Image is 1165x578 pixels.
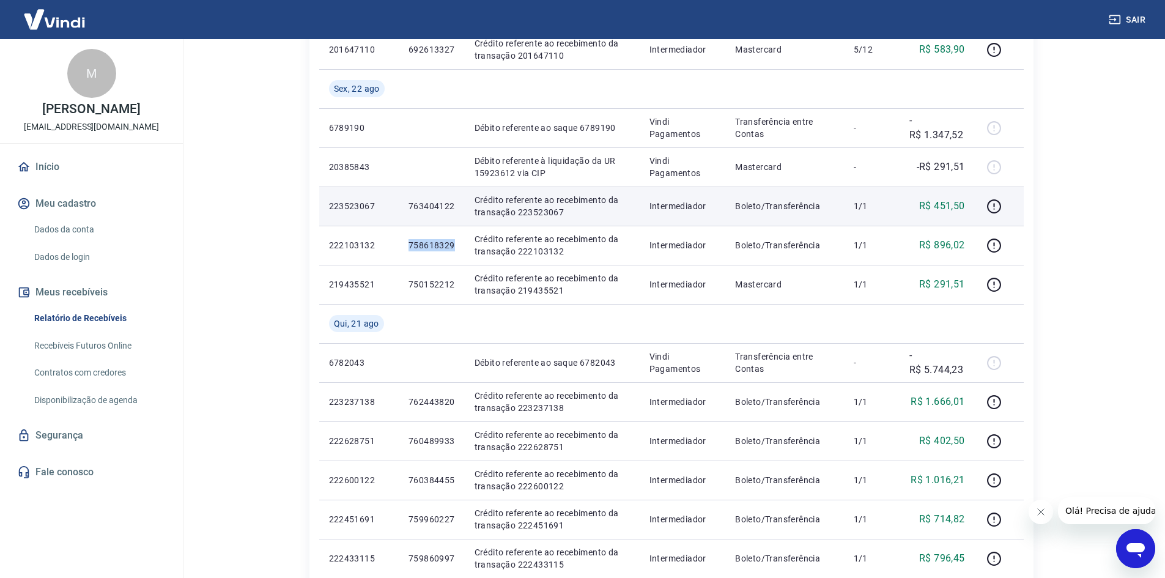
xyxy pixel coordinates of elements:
p: Intermediador [649,200,716,212]
button: Meus recebíveis [15,279,168,306]
p: Boleto/Transferência [735,435,834,447]
p: Boleto/Transferência [735,552,834,565]
p: 763404122 [409,200,455,212]
p: R$ 451,50 [919,199,965,213]
p: Vindi Pagamentos [649,116,716,140]
p: 222628751 [329,435,389,447]
p: [PERSON_NAME] [42,103,140,116]
p: 1/1 [854,513,890,525]
a: Recebíveis Futuros Online [29,333,168,358]
a: Fale conosco [15,459,168,486]
p: Crédito referente ao recebimento da transação 201647110 [475,37,630,62]
p: Mastercard [735,278,834,291]
p: Débito referente à liquidação da UR 15923612 via CIP [475,155,630,179]
p: Transferência entre Contas [735,350,834,375]
p: R$ 1.016,21 [911,473,964,487]
p: 762443820 [409,396,455,408]
div: M [67,49,116,98]
p: 758618329 [409,239,455,251]
p: Intermediador [649,474,716,486]
p: Boleto/Transferência [735,200,834,212]
p: Intermediador [649,239,716,251]
p: R$ 402,50 [919,434,965,448]
p: Intermediador [649,278,716,291]
p: Crédito referente ao recebimento da transação 222628751 [475,429,630,453]
p: 1/1 [854,200,890,212]
p: R$ 796,45 [919,551,965,566]
p: Crédito referente ao recebimento da transação 219435521 [475,272,630,297]
a: Disponibilização de agenda [29,388,168,413]
iframe: Fechar mensagem [1029,500,1053,524]
p: Crédito referente ao recebimento da transação 222433115 [475,546,630,571]
p: 222600122 [329,474,389,486]
span: Olá! Precisa de ajuda? [7,9,103,18]
p: -R$ 5.744,23 [909,348,965,377]
p: 20385843 [329,161,389,173]
p: 1/1 [854,552,890,565]
p: R$ 714,82 [919,512,965,527]
span: Sex, 22 ago [334,83,380,95]
p: Crédito referente ao recebimento da transação 222600122 [475,468,630,492]
p: - [854,122,890,134]
p: -R$ 291,51 [917,160,965,174]
img: Vindi [15,1,94,38]
p: Intermediador [649,435,716,447]
p: 759860997 [409,552,455,565]
p: R$ 1.666,01 [911,395,964,409]
p: Boleto/Transferência [735,474,834,486]
p: 1/1 [854,396,890,408]
p: 6782043 [329,357,389,369]
p: Intermediador [649,396,716,408]
iframe: Mensagem da empresa [1058,497,1155,524]
p: Débito referente ao saque 6789190 [475,122,630,134]
iframe: Botão para abrir a janela de mensagens [1116,529,1155,568]
p: 219435521 [329,278,389,291]
p: Intermediador [649,552,716,565]
p: 222103132 [329,239,389,251]
p: 1/1 [854,239,890,251]
p: Mastercard [735,161,834,173]
a: Relatório de Recebíveis [29,306,168,331]
p: -R$ 1.347,52 [909,113,965,143]
p: 5/12 [854,43,890,56]
p: - [854,161,890,173]
p: 1/1 [854,435,890,447]
p: 759960227 [409,513,455,525]
p: 223523067 [329,200,389,212]
p: Crédito referente ao recebimento da transação 223237138 [475,390,630,414]
p: - [854,357,890,369]
p: Boleto/Transferência [735,396,834,408]
p: 1/1 [854,474,890,486]
a: Início [15,154,168,180]
a: Dados da conta [29,217,168,242]
p: Boleto/Transferência [735,239,834,251]
p: Débito referente ao saque 6782043 [475,357,630,369]
p: 692613327 [409,43,455,56]
p: Intermediador [649,513,716,525]
p: 222451691 [329,513,389,525]
p: R$ 896,02 [919,238,965,253]
span: Qui, 21 ago [334,317,379,330]
a: Segurança [15,422,168,449]
p: Intermediador [649,43,716,56]
button: Sair [1106,9,1150,31]
p: 6789190 [329,122,389,134]
p: Vindi Pagamentos [649,155,716,179]
p: Crédito referente ao recebimento da transação 222451691 [475,507,630,532]
a: Dados de login [29,245,168,270]
p: Mastercard [735,43,834,56]
p: 760489933 [409,435,455,447]
p: Transferência entre Contas [735,116,834,140]
p: 760384455 [409,474,455,486]
p: 1/1 [854,278,890,291]
p: Vindi Pagamentos [649,350,716,375]
a: Contratos com credores [29,360,168,385]
p: 201647110 [329,43,389,56]
p: [EMAIL_ADDRESS][DOMAIN_NAME] [24,120,159,133]
button: Meu cadastro [15,190,168,217]
p: 750152212 [409,278,455,291]
p: Crédito referente ao recebimento da transação 222103132 [475,233,630,258]
p: Crédito referente ao recebimento da transação 223523067 [475,194,630,218]
p: R$ 291,51 [919,277,965,292]
p: R$ 583,90 [919,42,965,57]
